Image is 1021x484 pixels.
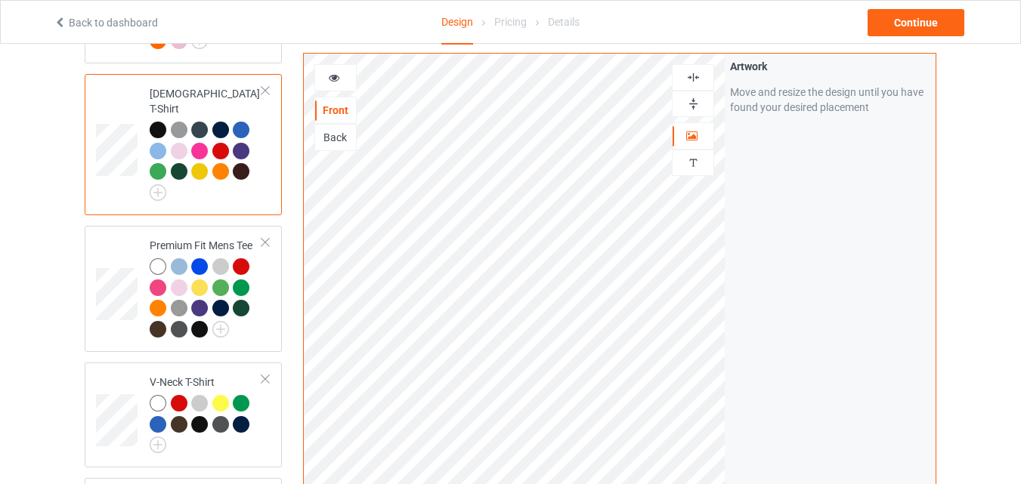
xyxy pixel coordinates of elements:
a: Back to dashboard [54,17,158,29]
div: Premium Fit Mens Tee [85,226,282,352]
div: Design [441,1,473,45]
img: svg%3E%0A [686,97,701,111]
div: Artwork [730,59,930,74]
img: svg+xml;base64,PD94bWwgdmVyc2lvbj0iMS4wIiBlbmNvZGluZz0iVVRGLTgiPz4KPHN2ZyB3aWR0aD0iMjJweCIgaGVpZ2... [150,184,166,201]
div: [DEMOGRAPHIC_DATA] T-Shirt [150,86,262,196]
div: [DEMOGRAPHIC_DATA] T-Shirt [85,74,282,215]
img: heather_texture.png [171,300,187,316]
div: Front [315,103,356,118]
img: svg+xml;base64,PD94bWwgdmVyc2lvbj0iMS4wIiBlbmNvZGluZz0iVVRGLTgiPz4KPHN2ZyB3aWR0aD0iMjJweCIgaGVpZ2... [150,436,166,453]
div: Continue [868,9,964,36]
div: Premium Fit Mens Tee [150,238,262,336]
img: svg%3E%0A [686,70,701,85]
div: Pricing [494,1,527,43]
div: Move and resize the design until you have found your desired placement [730,85,930,115]
img: svg+xml;base64,PD94bWwgdmVyc2lvbj0iMS4wIiBlbmNvZGluZz0iVVRGLTgiPz4KPHN2ZyB3aWR0aD0iMjJweCIgaGVpZ2... [212,321,229,338]
div: V-Neck T-Shirt [150,375,262,448]
img: svg%3E%0A [686,156,701,170]
div: Back [315,130,356,145]
div: Details [548,1,580,43]
div: V-Neck T-Shirt [85,362,282,467]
